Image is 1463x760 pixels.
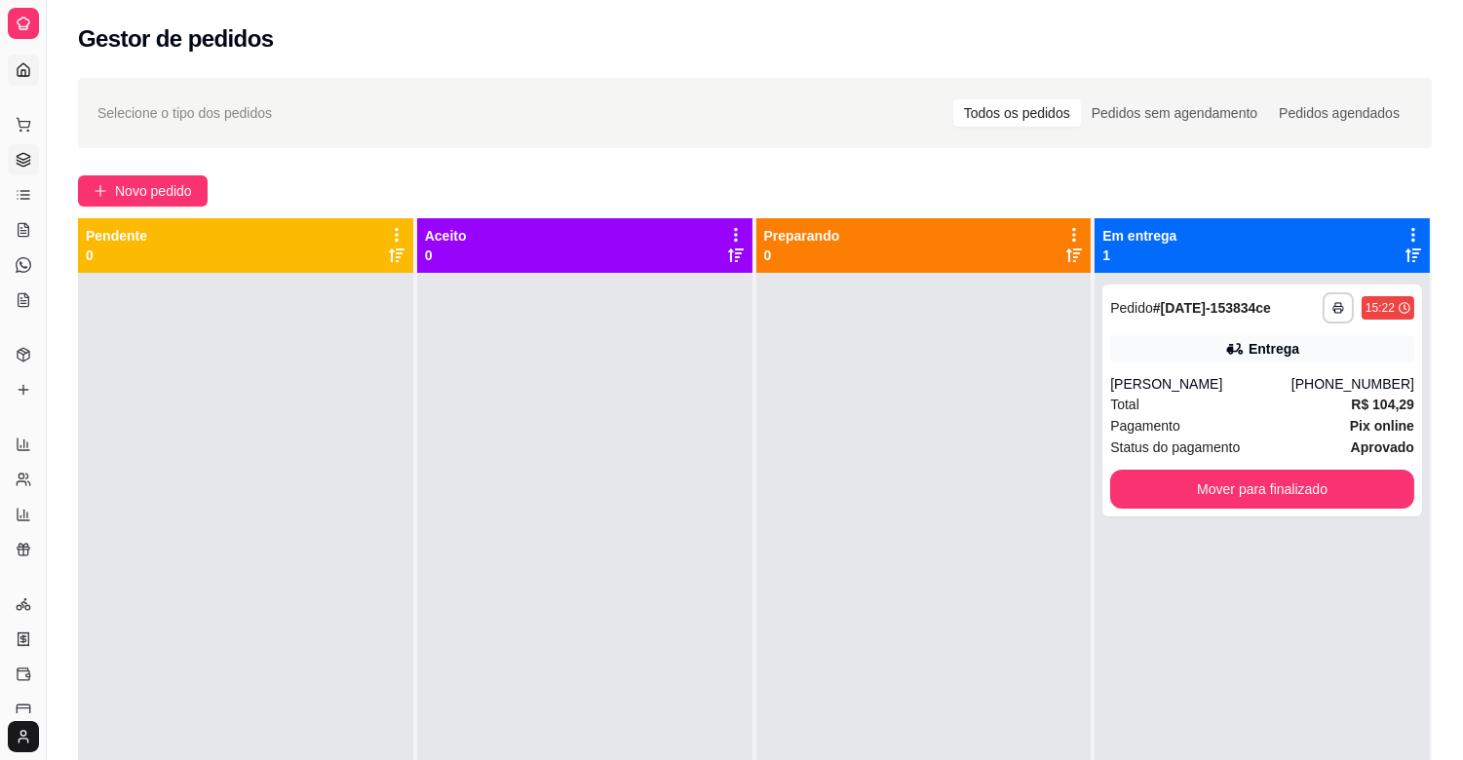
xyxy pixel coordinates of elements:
[1268,99,1410,127] div: Pedidos agendados
[1366,300,1395,316] div: 15:22
[1153,300,1271,316] strong: # [DATE]-153834ce
[1351,439,1414,455] strong: aprovado
[425,246,467,265] p: 0
[764,226,840,246] p: Preparando
[953,99,1081,127] div: Todos os pedidos
[1110,437,1240,458] span: Status do pagamento
[1081,99,1268,127] div: Pedidos sem agendamento
[1249,339,1299,359] div: Entrega
[115,180,192,202] span: Novo pedido
[1110,394,1139,415] span: Total
[86,226,147,246] p: Pendente
[764,246,840,265] p: 0
[1110,374,1291,394] div: [PERSON_NAME]
[94,184,107,198] span: plus
[1110,300,1153,316] span: Pedido
[78,175,208,207] button: Novo pedido
[1102,246,1176,265] p: 1
[78,23,274,55] h2: Gestor de pedidos
[425,226,467,246] p: Aceito
[1351,397,1414,412] strong: R$ 104,29
[97,102,272,124] span: Selecione o tipo dos pedidos
[1291,374,1414,394] div: [PHONE_NUMBER]
[1350,418,1414,434] strong: Pix online
[1110,415,1180,437] span: Pagamento
[86,246,147,265] p: 0
[1110,470,1414,509] button: Mover para finalizado
[1102,226,1176,246] p: Em entrega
